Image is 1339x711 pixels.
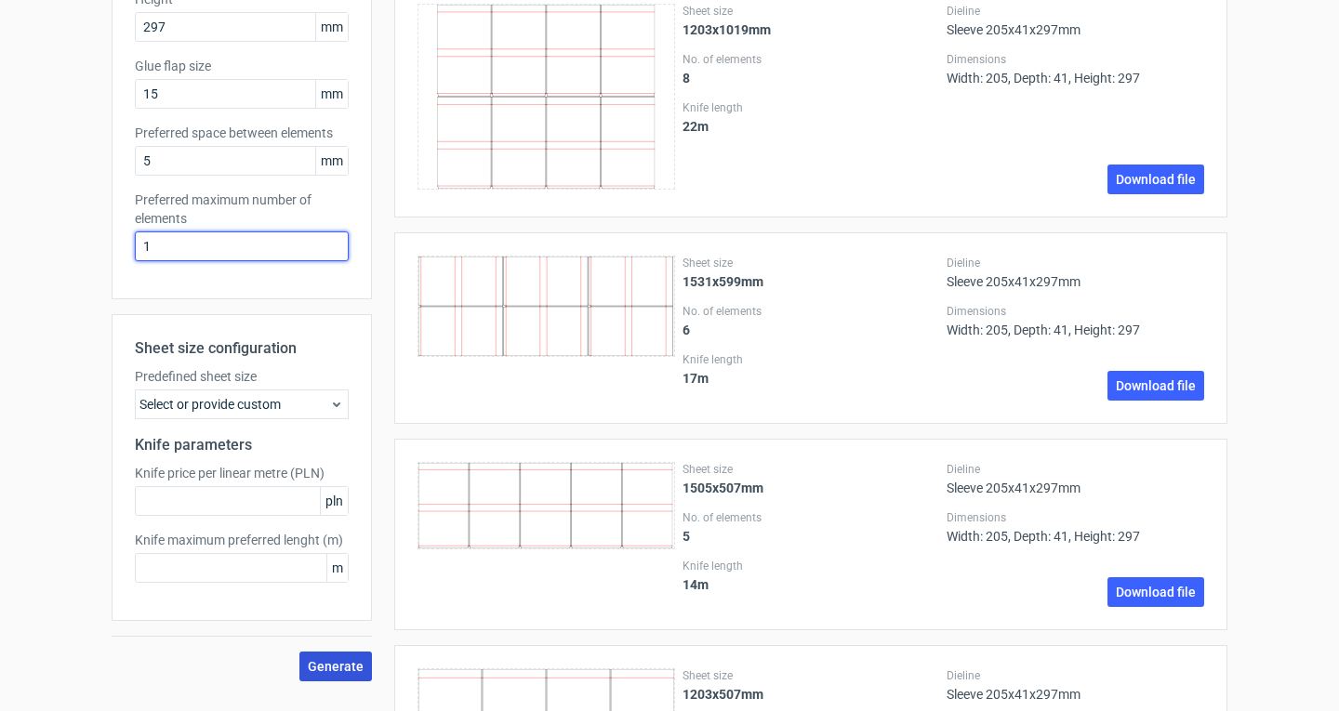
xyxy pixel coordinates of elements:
[135,389,349,419] div: Select or provide custom
[947,4,1204,19] label: Dieline
[315,80,348,108] span: mm
[683,119,709,134] strong: 22 m
[135,191,349,228] label: Preferred maximum number of elements
[315,147,348,175] span: mm
[683,529,690,544] strong: 5
[135,57,349,75] label: Glue flap size
[135,434,349,456] h2: Knife parameters
[683,577,709,592] strong: 14 m
[320,487,348,515] span: pln
[683,100,940,115] label: Knife length
[947,510,1204,525] label: Dimensions
[135,531,349,549] label: Knife maximum preferred lenght (m)
[683,52,940,67] label: No. of elements
[683,687,763,702] strong: 1203x507mm
[947,4,1204,37] div: Sleeve 205x41x297mm
[308,660,364,673] span: Generate
[683,559,940,573] label: Knife length
[947,668,1204,702] div: Sleeve 205x41x297mm
[1107,165,1204,194] a: Download file
[947,256,1204,289] div: Sleeve 205x41x297mm
[683,71,690,86] strong: 8
[683,22,771,37] strong: 1203x1019mm
[135,464,349,482] label: Knife price per linear metre (PLN)
[135,337,349,360] h2: Sheet size configuration
[1107,371,1204,401] a: Download file
[947,52,1204,67] label: Dimensions
[683,371,709,386] strong: 17 m
[683,4,940,19] label: Sheet size
[683,323,690,337] strong: 6
[683,668,940,683] label: Sheet size
[299,652,372,681] button: Generate
[947,510,1204,544] div: Width: 205, Depth: 41, Height: 297
[947,304,1204,319] label: Dimensions
[947,668,1204,683] label: Dieline
[947,52,1204,86] div: Width: 205, Depth: 41, Height: 297
[947,304,1204,337] div: Width: 205, Depth: 41, Height: 297
[683,304,940,319] label: No. of elements
[683,462,940,477] label: Sheet size
[135,124,349,142] label: Preferred space between elements
[947,256,1204,270] label: Dieline
[135,367,349,386] label: Predefined sheet size
[683,510,940,525] label: No. of elements
[315,13,348,41] span: mm
[1107,577,1204,607] a: Download file
[326,554,348,582] span: m
[947,462,1204,477] label: Dieline
[683,256,940,270] label: Sheet size
[683,274,763,289] strong: 1531x599mm
[683,481,763,495] strong: 1505x507mm
[947,462,1204,495] div: Sleeve 205x41x297mm
[683,352,940,367] label: Knife length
